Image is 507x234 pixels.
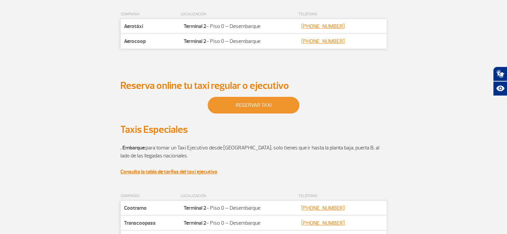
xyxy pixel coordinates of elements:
strong: Terminal 2 [184,38,206,45]
strong: Aerotáxi [124,23,143,30]
th: LOCALIZACIÓN [180,10,298,19]
td: - Piso 0 – Desembarque [180,216,298,231]
th: TELÉFONO [298,10,387,19]
strong: . Embarque: [120,144,146,151]
strong: Transcoopass [124,220,156,226]
h2: Taxis Especiales [120,123,387,136]
strong: Terminal 2 [184,23,206,30]
a: [PHONE_NUMBER] [301,23,345,30]
strong: Aerocoop [124,38,146,45]
a: Consulta la tabla de tarifas del taxi ejecutivo [120,168,217,175]
p: para tomar un Taxi Ejecutivo desde [GEOGRAPHIC_DATA], solo tienes que ir hasta la planta baja, pu... [120,144,387,160]
th: LOCALIZACIÓN [180,192,298,201]
td: - Piso 0 – Desembarque [180,201,298,216]
a: Reservar taxi [208,97,299,114]
th: COMPAÑÍA [120,192,180,201]
a: [PHONE_NUMBER] [301,205,345,211]
a: [PHONE_NUMBER] [301,38,345,45]
strong: Terminal 2 [184,220,206,226]
td: - Piso 0 – Desembarque [180,34,298,49]
button: Abrir tradutor de língua de sinais. [493,67,507,81]
strong: Terminal 2 [184,205,206,211]
button: Abrir recursos assistivos. [493,81,507,96]
th: COMPAÑÍA [120,10,180,19]
td: - Piso 0 – Desembarque [180,19,298,34]
div: Plugin de acessibilidade da Hand Talk. [493,67,507,96]
h2: Reserva online tu taxi regular o ejecutivo [120,80,387,92]
th: TELÉFONO [298,192,387,201]
strong: Cootramo [124,205,147,211]
a: [PHONE_NUMBER] [301,220,345,226]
